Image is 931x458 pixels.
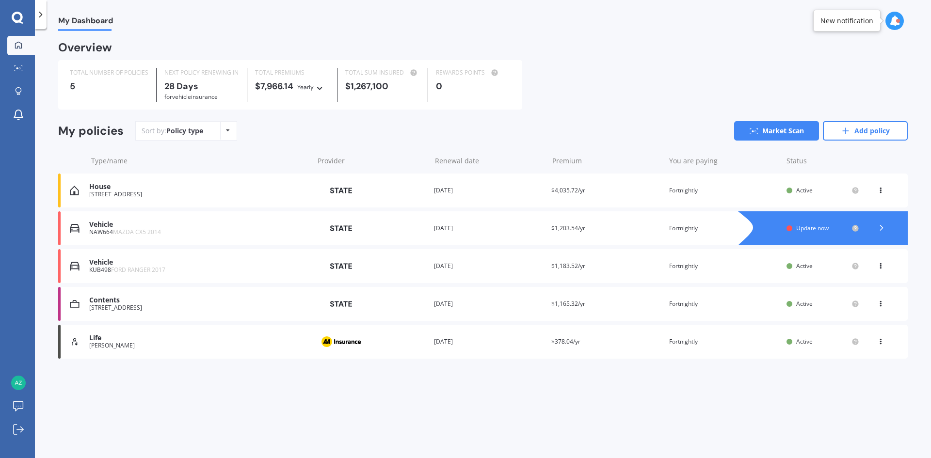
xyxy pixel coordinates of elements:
img: Contents [70,299,80,309]
div: 0 [436,81,511,91]
img: AA [317,332,365,351]
img: Vehicle [70,261,80,271]
span: MAZDA CX5 2014 [113,228,161,236]
div: [STREET_ADDRESS] [89,304,309,311]
div: NAW664 [89,229,309,236]
a: Add policy [823,121,908,141]
div: Type/name [91,156,310,166]
span: Active [796,337,813,346]
span: $4,035.72/yr [551,186,585,194]
div: My policies [58,124,124,138]
div: House [89,183,309,191]
div: You are paying [669,156,779,166]
div: REWARDS POINTS [436,68,511,78]
div: 5 [70,81,148,91]
span: FORD RANGER 2017 [111,266,165,274]
span: Active [796,262,813,270]
span: $1,183.52/yr [551,262,585,270]
div: Fortnightly [669,186,779,195]
img: State [317,182,365,199]
span: Active [796,186,813,194]
div: Fortnightly [669,223,779,233]
span: My Dashboard [58,16,113,29]
div: TOTAL SUM INSURED [345,68,420,78]
div: [DATE] [434,223,544,233]
div: TOTAL NUMBER OF POLICIES [70,68,148,78]
img: Life [70,337,80,347]
img: House [70,186,79,195]
div: NEXT POLICY RENEWING IN [164,68,239,78]
div: TOTAL PREMIUMS [255,68,330,78]
div: Yearly [297,82,314,92]
div: Overview [58,43,112,52]
div: [DATE] [434,337,544,347]
img: 6868cb4ea528f52cd62a80b78143973d [11,376,26,390]
span: Active [796,300,813,308]
div: Policy type [166,126,203,136]
b: 28 Days [164,80,198,92]
div: Fortnightly [669,337,779,347]
div: [DATE] [434,186,544,195]
div: Vehicle [89,221,309,229]
img: Vehicle [70,223,80,233]
span: for Vehicle insurance [164,93,218,101]
img: State [317,295,365,313]
div: Life [89,334,309,342]
span: $378.04/yr [551,337,580,346]
div: [STREET_ADDRESS] [89,191,309,198]
div: Premium [552,156,662,166]
img: State [317,220,365,237]
div: $1,267,100 [345,81,420,91]
div: New notification [820,16,873,26]
div: Sort by: [142,126,203,136]
div: Vehicle [89,258,309,267]
span: $1,203.54/yr [551,224,585,232]
div: Fortnightly [669,261,779,271]
div: Status [787,156,859,166]
div: [DATE] [434,299,544,309]
a: Market Scan [734,121,819,141]
div: [PERSON_NAME] [89,342,309,349]
span: Update now [796,224,829,232]
div: Fortnightly [669,299,779,309]
img: State [317,257,365,275]
div: Contents [89,296,309,304]
div: KUB498 [89,267,309,273]
span: $1,165.32/yr [551,300,585,308]
div: $7,966.14 [255,81,330,92]
div: [DATE] [434,261,544,271]
div: Renewal date [435,156,545,166]
div: Provider [318,156,427,166]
